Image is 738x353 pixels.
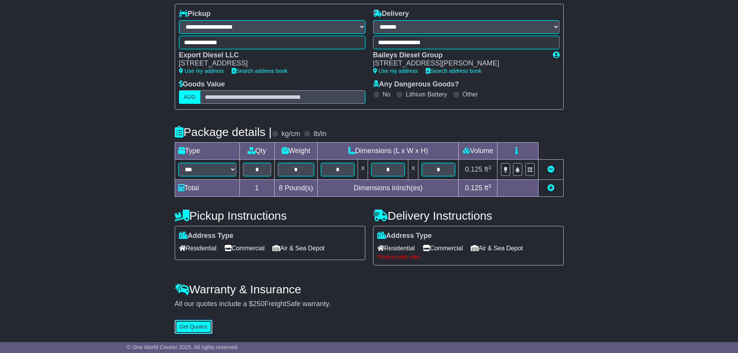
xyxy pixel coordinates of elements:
a: Use my address [373,68,418,74]
span: ft [484,165,491,173]
label: Delivery [373,10,409,18]
label: lb/in [313,130,326,138]
label: Lithium Battery [406,91,447,98]
div: [STREET_ADDRESS][PERSON_NAME] [373,59,545,68]
label: Any Dangerous Goods? [373,80,459,89]
td: x [358,160,368,180]
span: Commercial [224,242,265,254]
button: Get Quotes [175,320,213,334]
label: Goods Value [179,80,225,89]
h4: Pickup Instructions [175,209,365,222]
span: Residential [377,242,415,254]
h4: Delivery Instructions [373,209,564,222]
label: Address Type [377,232,432,240]
label: Pickup [179,10,211,18]
div: Please provide value [377,254,559,260]
td: Volume [459,143,497,160]
label: kg/cm [281,130,300,138]
span: 8 [279,184,283,192]
td: Qty [239,143,274,160]
h4: Package details | [175,126,272,138]
span: Air & Sea Depot [272,242,325,254]
label: Address Type [179,232,234,240]
h4: Warranty & Insurance [175,283,564,296]
label: Other [463,91,478,98]
span: 0.125 [465,184,482,192]
div: Baileys Diesel Group [373,51,545,60]
a: Search address book [426,68,482,74]
a: Remove this item [547,165,554,173]
a: Add new item [547,184,554,192]
sup: 3 [488,165,491,170]
span: Air & Sea Depot [471,242,523,254]
label: No [383,91,391,98]
div: All our quotes include a $ FreightSafe warranty. [175,300,564,308]
span: Residential [179,242,217,254]
td: Weight [274,143,318,160]
td: Type [175,143,239,160]
div: Export Diesel LLC [179,51,358,60]
span: Commercial [423,242,463,254]
span: 250 [253,300,265,308]
sup: 3 [488,183,491,189]
td: Total [175,180,239,197]
a: Search address book [232,68,287,74]
td: Pound(s) [274,180,318,197]
div: [STREET_ADDRESS] [179,59,358,68]
span: 0.125 [465,165,482,173]
label: AUD [179,90,201,104]
td: 1 [239,180,274,197]
span: © One World Courier 2025. All rights reserved. [127,344,239,350]
td: x [408,160,418,180]
td: Dimensions in Inch(es) [318,180,459,197]
a: Use my address [179,68,224,74]
td: Dimensions (L x W x H) [318,143,459,160]
span: ft [484,184,491,192]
